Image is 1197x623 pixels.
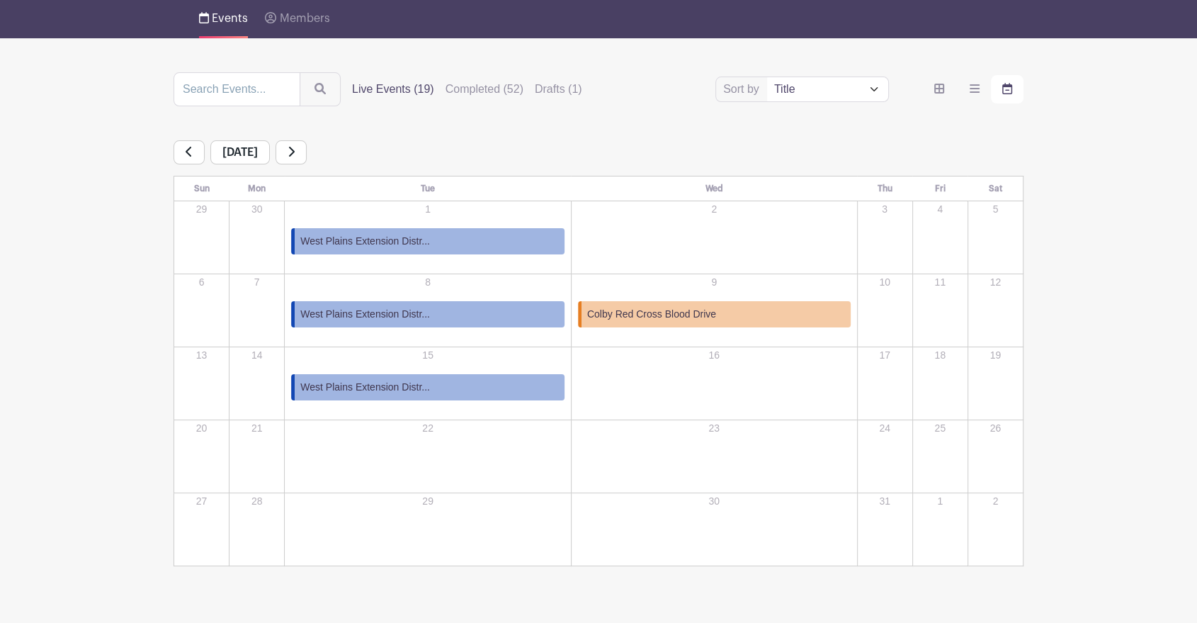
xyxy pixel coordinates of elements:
p: 31 [858,494,912,509]
p: 29 [285,494,570,509]
p: 3 [858,202,912,217]
p: 28 [230,494,283,509]
p: 19 [969,348,1022,363]
p: 30 [572,494,856,509]
label: Sort by [723,81,764,98]
p: 17 [858,348,912,363]
p: 29 [175,202,228,217]
th: Sun [174,176,229,201]
label: Completed (52) [446,81,523,98]
a: West Plains Extension Distr... [291,301,565,327]
p: 1 [285,202,570,217]
p: 11 [914,275,967,290]
span: West Plains Extension Distr... [300,307,430,322]
a: Colby Red Cross Blood Drive [578,301,851,327]
th: Thu [857,176,912,201]
p: 26 [969,421,1022,436]
th: Wed [571,176,857,201]
p: 18 [914,348,967,363]
p: 14 [230,348,283,363]
span: [DATE] [210,140,270,164]
p: 23 [572,421,856,436]
span: West Plains Extension Distr... [300,380,430,395]
p: 27 [175,494,228,509]
label: Live Events (19) [352,81,434,98]
p: 13 [175,348,228,363]
p: 2 [969,494,1022,509]
p: 21 [230,421,283,436]
div: filters [352,81,582,98]
th: Mon [229,176,285,201]
p: 15 [285,348,570,363]
p: 12 [969,275,1022,290]
p: 2 [572,202,856,217]
th: Fri [912,176,968,201]
p: 20 [175,421,228,436]
p: 7 [230,275,283,290]
input: Search Events... [174,72,300,106]
p: 10 [858,275,912,290]
th: Sat [968,176,1023,201]
a: West Plains Extension Distr... [291,228,565,254]
span: Colby Red Cross Blood Drive [587,307,716,322]
p: 24 [858,421,912,436]
p: 5 [969,202,1022,217]
p: 1 [914,494,967,509]
p: 4 [914,202,967,217]
p: 16 [572,348,856,363]
span: Members [280,13,330,24]
label: Drafts (1) [535,81,582,98]
p: 8 [285,275,570,290]
p: 22 [285,421,570,436]
p: 25 [914,421,967,436]
div: order and view [923,75,1023,103]
p: 6 [175,275,228,290]
th: Tue [285,176,572,201]
a: West Plains Extension Distr... [291,374,565,400]
span: Events [212,13,248,24]
p: 9 [572,275,856,290]
p: 30 [230,202,283,217]
span: West Plains Extension Distr... [300,234,430,249]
